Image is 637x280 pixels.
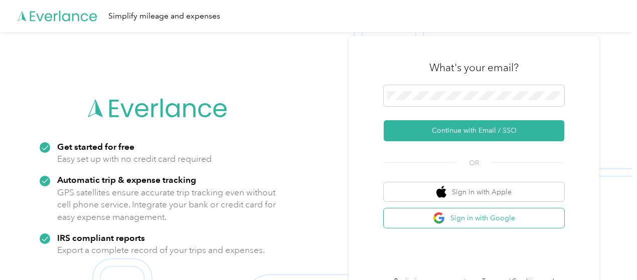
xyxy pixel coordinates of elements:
[57,153,212,165] p: Easy set up with no credit card required
[384,208,564,228] button: google logoSign in with Google
[456,158,492,168] span: OR
[433,212,445,224] img: google logo
[57,232,145,243] strong: IRS compliant reports
[384,182,564,202] button: apple logoSign in with Apple
[57,244,265,256] p: Export a complete record of your trips and expenses.
[384,120,564,141] button: Continue with Email / SSO
[57,186,276,223] p: GPS satellites ensure accurate trip tracking even without cell phone service. Integrate your bank...
[57,141,134,152] strong: Get started for free
[57,174,196,185] strong: Automatic trip & expense tracking
[436,186,446,198] img: apple logo
[108,10,220,23] div: Simplify mileage and expenses
[429,61,519,75] h3: What's your email?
